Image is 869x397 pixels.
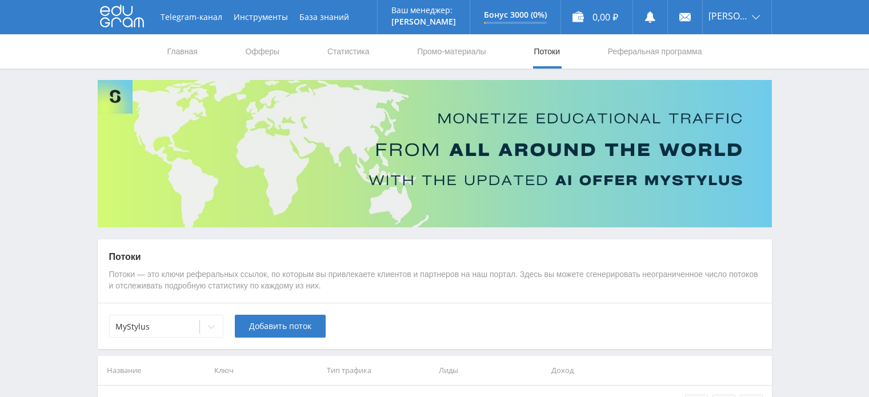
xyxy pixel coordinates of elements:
[484,10,547,19] p: Бонус 3000 (0%)
[391,17,456,26] p: [PERSON_NAME]
[607,34,703,69] a: Реферальная программа
[166,34,199,69] a: Главная
[434,356,547,385] th: Лиды
[708,11,748,21] span: [PERSON_NAME]
[98,80,772,227] img: Banner
[416,34,487,69] a: Промо-материалы
[532,34,561,69] a: Потоки
[109,269,760,291] p: Потоки — это ключи реферальных ссылок, по которым вы привлекаете клиентов и партнеров на наш порт...
[109,251,760,263] p: Потоки
[235,315,326,338] button: Добавить поток
[249,322,311,331] span: Добавить поток
[391,6,456,15] p: Ваш менеджер:
[547,356,659,385] th: Доход
[98,356,210,385] th: Название
[210,356,322,385] th: Ключ
[326,34,371,69] a: Статистика
[245,34,281,69] a: Офферы
[322,356,435,385] th: Тип трафика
